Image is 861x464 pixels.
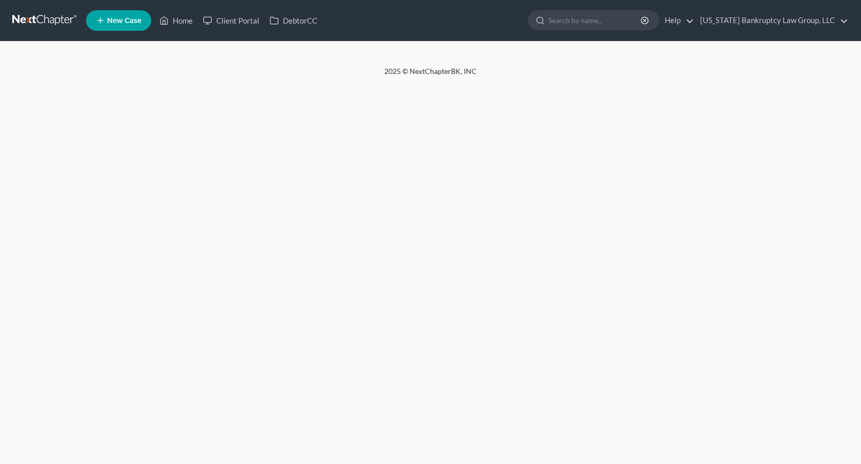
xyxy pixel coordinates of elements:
span: New Case [107,17,141,25]
a: [US_STATE] Bankruptcy Law Group, LLC [695,11,848,30]
div: 2025 © NextChapterBK, INC [138,66,723,85]
a: Help [660,11,694,30]
input: Search by name... [548,11,642,30]
a: Client Portal [198,11,264,30]
a: Home [154,11,198,30]
a: DebtorCC [264,11,322,30]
